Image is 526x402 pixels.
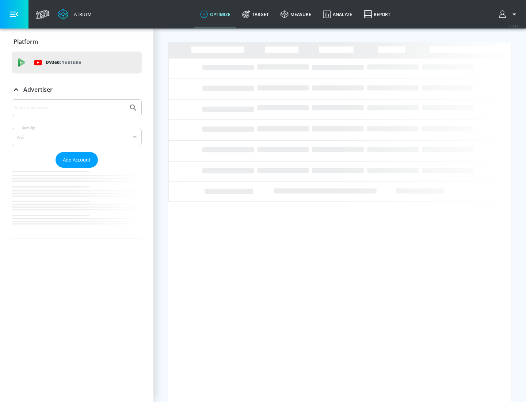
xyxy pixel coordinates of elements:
[21,125,37,130] label: Sort By
[23,86,53,94] p: Advertiser
[71,11,92,18] div: Atrium
[236,1,275,27] a: Target
[14,38,38,46] p: Platform
[275,1,317,27] a: measure
[12,128,142,146] div: A-Z
[58,9,92,20] a: Atrium
[63,156,91,164] span: Add Account
[194,1,236,27] a: optimize
[508,24,519,28] span: v 4.24.0
[12,31,142,52] div: Platform
[46,58,81,67] p: DV360:
[62,58,81,66] p: Youtube
[358,1,396,27] a: Report
[12,79,142,100] div: Advertiser
[12,168,142,239] nav: list of Advertiser
[12,52,142,73] div: DV360: Youtube
[317,1,358,27] a: Analyze
[56,152,98,168] button: Add Account
[15,103,125,113] input: Search by name
[12,99,142,239] div: Advertiser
